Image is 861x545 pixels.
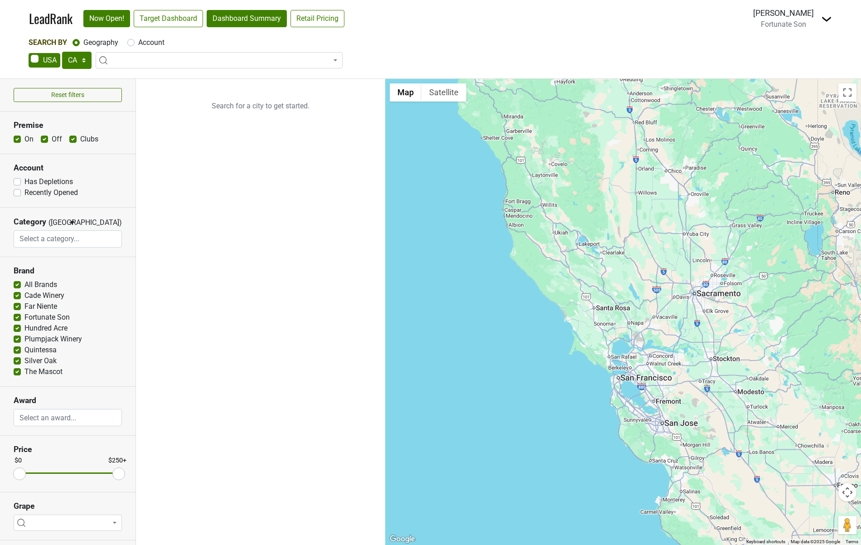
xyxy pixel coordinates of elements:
label: All Brands [24,279,57,290]
label: Has Depletions [24,176,73,187]
button: Show street map [390,83,421,102]
span: ▼ [69,219,76,227]
h3: Grape [14,501,122,511]
label: Cade Winery [24,290,64,301]
h3: Brand [14,266,122,276]
button: Show satellite imagery [421,83,466,102]
h3: Price [14,445,122,454]
label: The Mascot [24,366,63,377]
img: Dropdown Menu [821,14,832,24]
label: Geography [83,37,118,48]
div: [PERSON_NAME] [753,7,814,19]
label: Hundred Acre [24,323,68,334]
h3: Premise [14,121,122,130]
span: Search By [29,38,67,47]
span: Map data ©2025 Google [791,539,840,544]
label: On [24,134,34,145]
a: Terms (opens in new tab) [846,539,858,544]
button: Drag Pegman onto the map to open Street View [838,516,856,534]
a: Open this area in Google Maps (opens a new window) [387,533,417,545]
label: Recently Opened [24,187,78,198]
button: Map camera controls [838,483,856,501]
h3: Category [14,217,46,227]
a: Retail Pricing [290,10,344,27]
a: Dashboard Summary [207,10,287,27]
label: Clubs [80,134,98,145]
span: Fortunate Son [761,20,806,29]
a: Target Dashboard [134,10,203,27]
button: Keyboard shortcuts [746,539,785,545]
label: Off [52,134,62,145]
a: Now Open! [83,10,130,27]
a: LeadRank [29,9,73,28]
span: ([GEOGRAPHIC_DATA]) [48,217,67,230]
button: Toggle fullscreen view [838,83,856,102]
button: Reset filters [14,88,122,102]
p: Search for a city to get started. [136,79,385,133]
div: $0 [15,456,22,466]
label: Quintessa [24,345,57,355]
div: $250+ [108,456,126,466]
label: Fortunate Son [24,312,70,323]
h3: Award [14,396,122,405]
label: Far Niente [24,301,57,312]
label: Account [138,37,164,48]
label: Plumpjack Winery [24,334,82,345]
label: Silver Oak [24,355,57,366]
h3: Account [14,163,122,173]
input: Select an award... [14,409,121,426]
input: Select a category... [14,230,121,248]
img: Google [387,533,417,545]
